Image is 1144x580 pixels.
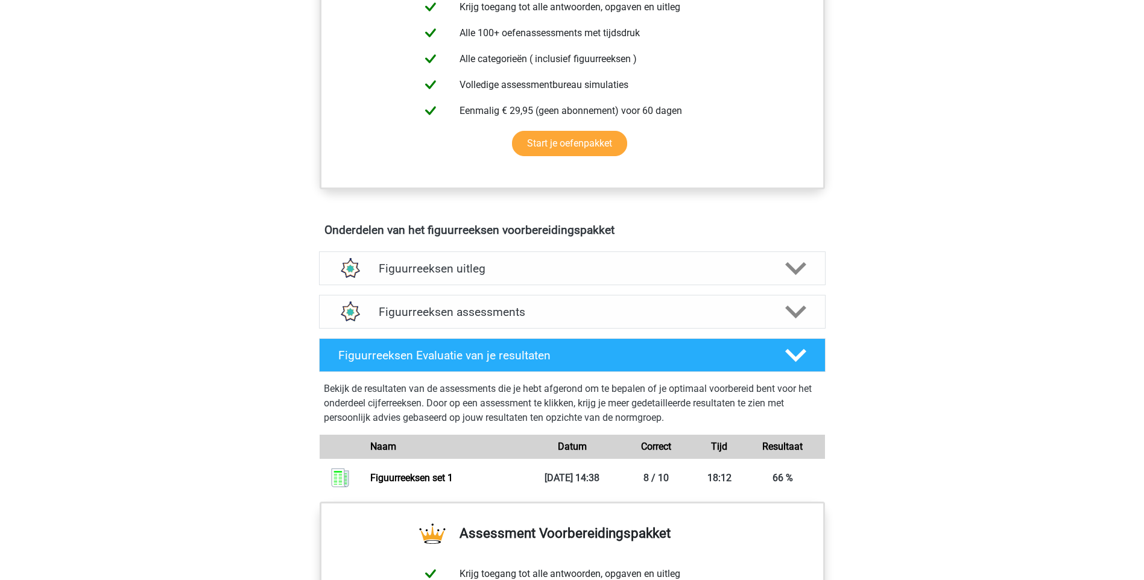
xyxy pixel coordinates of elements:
[741,440,825,454] div: Resultaat
[698,440,741,454] div: Tijd
[334,297,365,327] img: figuurreeksen assessments
[324,223,820,237] h4: Onderdelen van het figuurreeksen voorbereidingspakket
[324,382,821,425] p: Bekijk de resultaten van de assessments die je hebt afgerond om te bepalen of je optimaal voorber...
[512,131,627,156] a: Start je oefenpakket
[334,253,365,284] img: figuurreeksen uitleg
[338,348,766,362] h4: Figuurreeksen Evaluatie van je resultaten
[370,472,453,484] a: Figuurreeksen set 1
[314,251,830,285] a: uitleg Figuurreeksen uitleg
[361,440,529,454] div: Naam
[614,440,698,454] div: Correct
[530,440,615,454] div: Datum
[314,338,830,372] a: Figuurreeksen Evaluatie van je resultaten
[379,305,766,319] h4: Figuurreeksen assessments
[314,295,830,329] a: assessments Figuurreeksen assessments
[379,262,766,276] h4: Figuurreeksen uitleg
